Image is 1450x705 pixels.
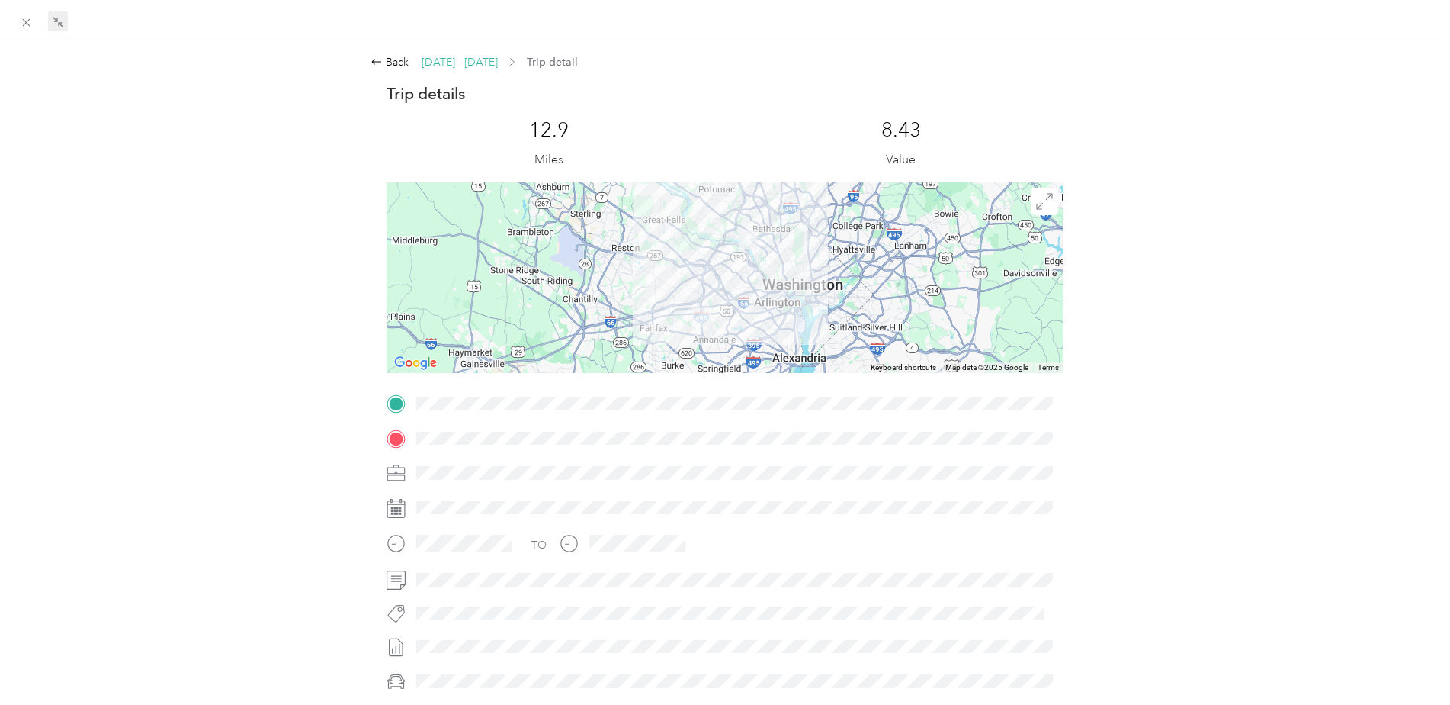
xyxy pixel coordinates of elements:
p: Miles [534,150,563,169]
iframe: Everlance-gr Chat Button Frame [1365,620,1450,705]
p: 8.43 [881,118,921,143]
a: Terms (opens in new tab) [1038,363,1059,372]
a: Open this area in Google Maps (opens a new window) [390,353,441,373]
button: Keyboard shortcuts [871,362,936,373]
span: [DATE] - [DATE] [422,54,498,70]
p: 12.9 [529,118,569,143]
p: Trip details [387,83,465,105]
div: Back [371,54,409,70]
span: Trip detail [527,54,578,70]
span: Map data ©2025 Google [945,363,1028,372]
p: Value [886,150,916,169]
div: TO [531,537,547,553]
img: Google [390,353,441,373]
